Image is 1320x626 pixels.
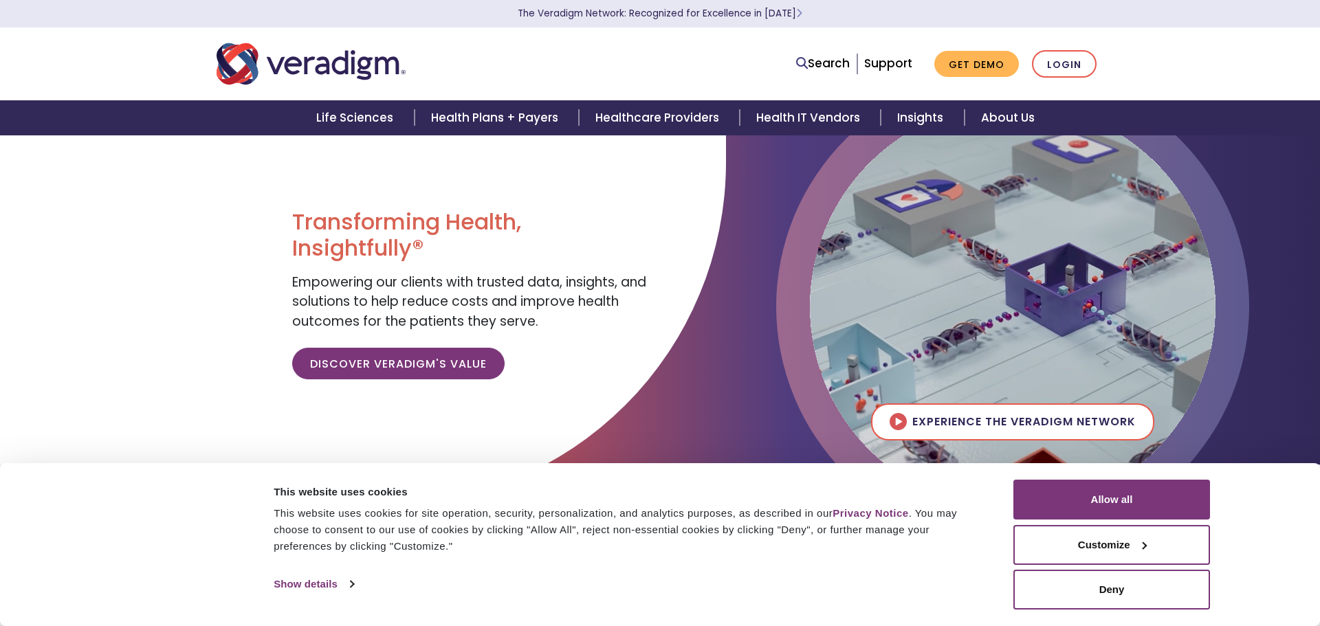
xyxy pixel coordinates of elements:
a: Life Sciences [300,100,414,135]
a: Show details [274,574,353,594]
button: Deny [1013,570,1210,610]
a: Health Plans + Payers [415,100,579,135]
a: Support [864,55,912,71]
button: Customize [1013,525,1210,565]
a: Health IT Vendors [740,100,881,135]
a: The Veradigm Network: Recognized for Excellence in [DATE]Learn More [518,7,802,20]
a: Healthcare Providers [579,100,740,135]
a: Login [1032,50,1097,78]
a: Get Demo [934,51,1019,78]
a: Discover Veradigm's Value [292,348,505,379]
div: This website uses cookies for site operation, security, personalization, and analytics purposes, ... [274,505,982,555]
a: Insights [881,100,964,135]
a: Search [796,54,850,73]
a: Privacy Notice [833,507,908,519]
img: Veradigm logo [217,41,406,87]
a: About Us [965,100,1051,135]
button: Allow all [1013,480,1210,519]
h1: Transforming Health, Insightfully® [292,209,650,262]
span: Learn More [796,7,802,20]
div: This website uses cookies [274,484,982,500]
span: Empowering our clients with trusted data, insights, and solutions to help reduce costs and improv... [292,273,646,331]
